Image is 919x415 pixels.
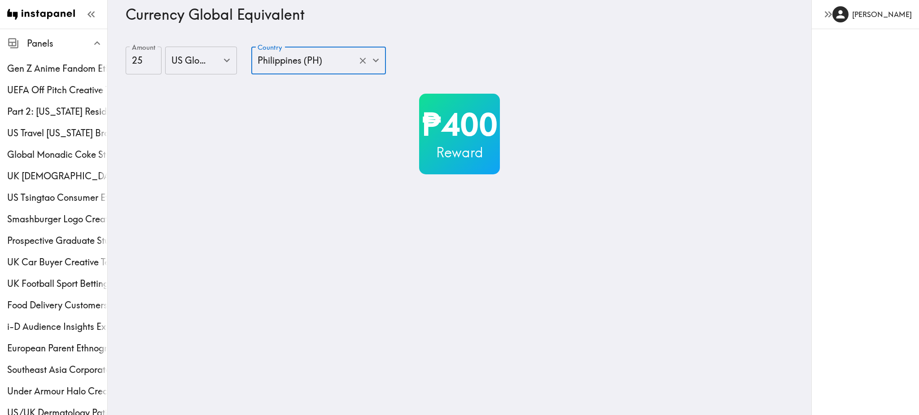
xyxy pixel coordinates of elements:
span: Food Delivery Customers [7,299,107,311]
button: Open [220,53,234,67]
span: Prospective Graduate Student Ethnography [7,234,107,247]
div: Part 2: Utah Resident Impaired Driving Ethnography [7,105,107,118]
h6: [PERSON_NAME] [852,9,912,19]
span: UK Car Buyer Creative Testing [7,256,107,268]
span: UK Football Sport Betting Blocks Exploratory [7,277,107,290]
label: Amount [132,43,156,52]
div: UK Portuguese Diaspora Ethnography Proposal [7,170,107,182]
label: Country [258,43,282,52]
span: Part 2: [US_STATE] Resident Impaired Driving Ethnography [7,105,107,118]
span: US Travel [US_STATE] Brand Lift Study [7,127,107,139]
h3: Currency Global Equivalent [126,6,786,23]
span: UK [DEMOGRAPHIC_DATA] Diaspora Ethnography Proposal [7,170,107,182]
span: Under Armour Halo Creative Testing [7,385,107,398]
span: European Parent Ethnography [7,342,107,354]
span: Panels [27,37,107,50]
button: Open [369,53,383,67]
div: US Travel Texas Brand Lift Study [7,127,107,139]
span: US Tsingtao Consumer Ethnography [7,191,107,204]
h3: Reward [419,143,500,162]
span: Smashburger Logo Creative Testing [7,213,107,225]
h2: ₱400 [419,106,500,143]
span: Southeast Asia Corporate Executives Multiphase Ethnography [7,363,107,376]
span: UEFA Off Pitch Creative Testing [7,84,107,96]
span: Gen Z Anime Fandom Ethnography [7,62,107,75]
button: Clear [356,54,370,68]
span: Global Monadic Coke Study [7,148,107,161]
span: i-D Audience Insights Exploratory [7,320,107,333]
